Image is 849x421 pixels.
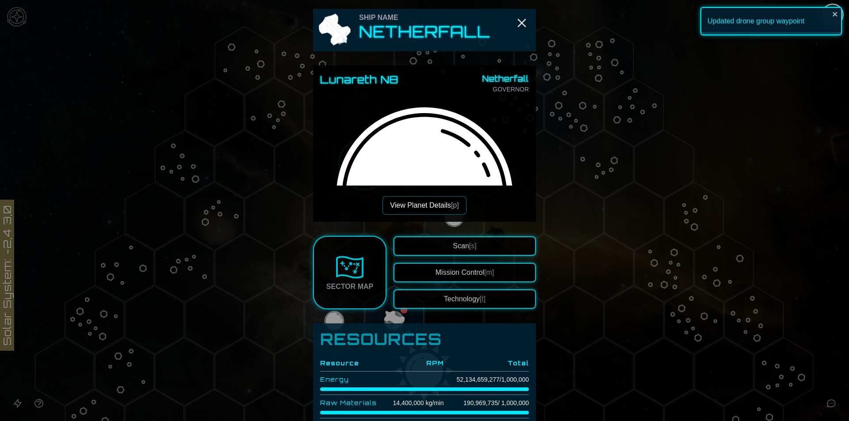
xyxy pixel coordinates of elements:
span: [p] [451,201,459,209]
button: Close [515,16,529,30]
span: Scan [453,242,476,250]
td: Energy [320,372,382,388]
img: Ship Icon [317,12,352,48]
button: View Planet Details[p] [382,196,466,215]
th: Resource [320,355,382,372]
button: Mission Control[m] [394,263,536,282]
img: Lunareth N8 [320,101,529,309]
span: Netherfall [482,72,529,85]
h2: Netherfall [359,23,490,41]
div: GOVERNOR [482,72,529,94]
div: Updated drone group waypoint [700,7,842,35]
div: Sector Map [326,281,373,292]
button: close [832,11,838,18]
td: 14,400,000 kg/min [382,395,444,411]
th: Total [444,355,529,372]
div: Ship Name [359,12,490,23]
span: [s] [469,242,477,250]
h3: Lunareth N8 [320,72,398,87]
h1: Resources [320,330,529,348]
td: 190,969,735 / 1,000,000 [444,395,529,411]
td: 52,134,659,277 / 1,000,000 [444,372,529,388]
button: Scan[s] [394,236,536,256]
span: [t] [480,295,486,303]
span: [m] [484,269,494,276]
img: Sector [336,253,364,281]
th: RPM [382,355,444,372]
td: Raw Materials [320,395,382,411]
button: Technology[t] [394,289,536,309]
a: Sector Map [313,236,386,309]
